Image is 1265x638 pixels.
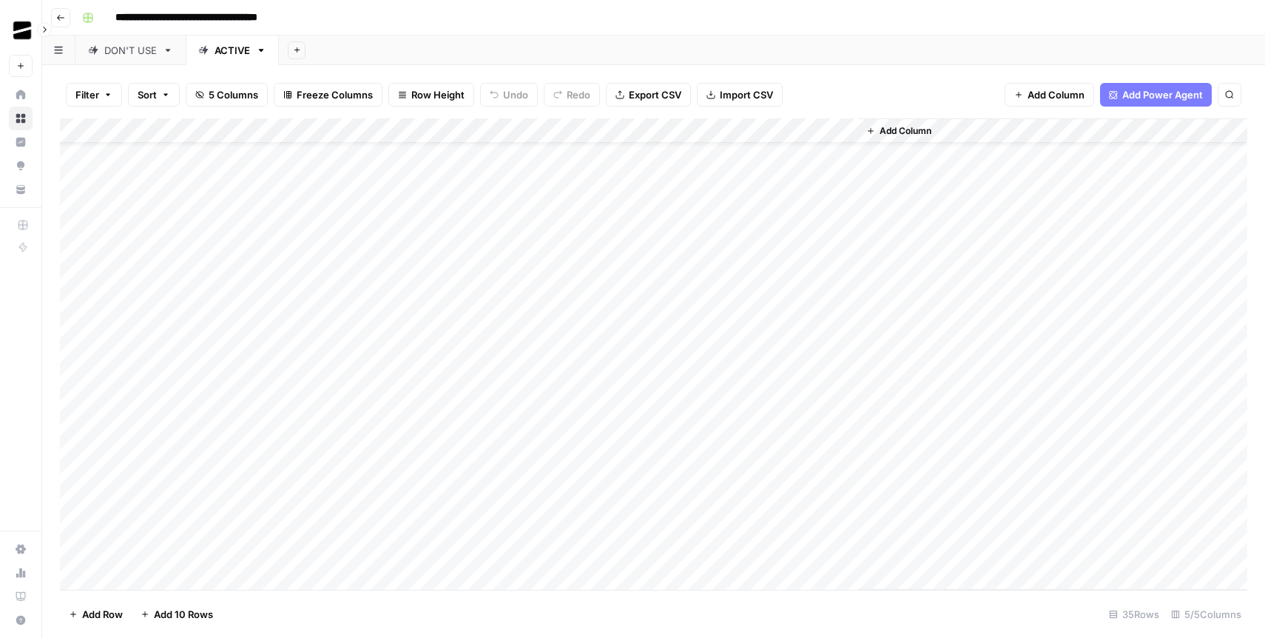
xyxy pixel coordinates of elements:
[186,36,279,65] a: ACTIVE
[9,585,33,608] a: Learning Hub
[480,83,538,107] button: Undo
[75,87,99,102] span: Filter
[60,602,132,626] button: Add Row
[9,107,33,130] a: Browse
[104,43,157,58] div: DON'T USE
[411,87,465,102] span: Row Height
[297,87,373,102] span: Freeze Columns
[544,83,600,107] button: Redo
[75,36,186,65] a: DON'T USE
[9,537,33,561] a: Settings
[1100,83,1212,107] button: Add Power Agent
[132,602,222,626] button: Add 10 Rows
[9,130,33,154] a: Insights
[1122,87,1203,102] span: Add Power Agent
[215,43,250,58] div: ACTIVE
[503,87,528,102] span: Undo
[274,83,382,107] button: Freeze Columns
[209,87,258,102] span: 5 Columns
[629,87,681,102] span: Export CSV
[567,87,590,102] span: Redo
[9,178,33,201] a: Your Data
[9,83,33,107] a: Home
[1005,83,1094,107] button: Add Column
[9,154,33,178] a: Opportunities
[1165,602,1247,626] div: 5/5 Columns
[9,12,33,49] button: Workspace: OGM
[186,83,268,107] button: 5 Columns
[154,607,213,622] span: Add 10 Rows
[606,83,691,107] button: Export CSV
[720,87,773,102] span: Import CSV
[9,608,33,632] button: Help + Support
[1103,602,1165,626] div: 35 Rows
[82,607,123,622] span: Add Row
[860,121,937,141] button: Add Column
[9,561,33,585] a: Usage
[880,124,931,138] span: Add Column
[128,83,180,107] button: Sort
[697,83,783,107] button: Import CSV
[1028,87,1084,102] span: Add Column
[138,87,157,102] span: Sort
[388,83,474,107] button: Row Height
[66,83,122,107] button: Filter
[9,17,36,44] img: OGM Logo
